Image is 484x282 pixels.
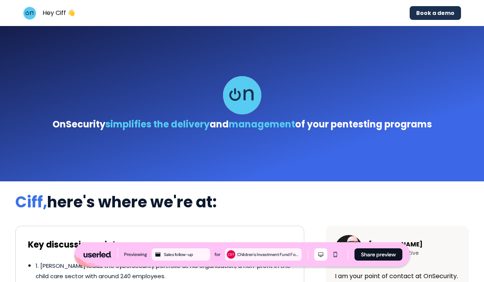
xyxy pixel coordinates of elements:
[237,251,300,258] div: Children's Investment Fund Foundation (CIFF)
[28,238,292,251] p: Key discussion points:
[354,248,402,261] button: Share preview
[15,191,47,213] span: Ciff,
[43,8,75,18] p: Hey Ciff 👋
[369,240,423,249] p: [PERSON_NAME]
[410,6,461,20] button: Book a demo
[229,118,295,130] span: management
[124,251,147,258] div: Previewing
[164,251,208,258] div: Sales follow-up
[210,118,229,130] span: and
[15,191,469,214] p: here's where we're at:
[53,118,105,130] span: OnSecurity
[295,118,432,130] span: of your pentesting programs
[215,251,220,258] div: for
[36,262,290,280] span: 1. [PERSON_NAME] leads the cybersecurity portfolio at his organisation, a non-profit in the child...
[105,118,210,130] span: simplifies the delivery
[329,248,342,261] button: Mobile mode
[314,248,327,261] button: Desktop mode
